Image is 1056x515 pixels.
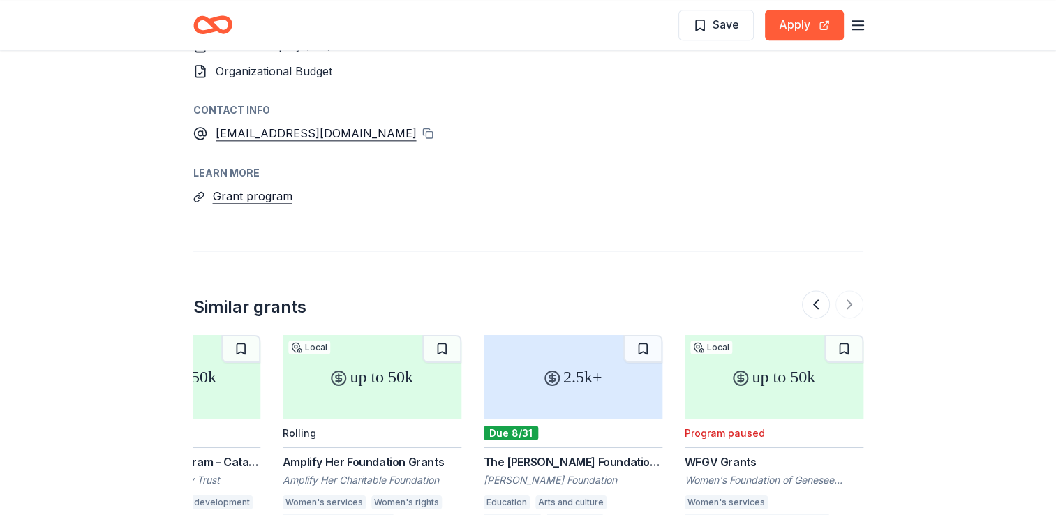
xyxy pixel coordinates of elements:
div: Local [288,341,330,354]
span: Save [713,15,739,33]
div: [PERSON_NAME] Foundation [484,473,662,487]
div: Women's services [685,495,768,509]
a: Home [193,8,232,41]
div: up to 50k [685,335,863,419]
div: Rolling [283,427,316,439]
div: Arts and culture [535,495,607,509]
div: Women's rights [371,495,442,509]
button: Apply [765,10,844,40]
div: Women's services [283,495,366,509]
div: Learn more [193,165,863,181]
div: Education [484,495,530,509]
div: Women's Foundation of Genesee Valley [685,473,863,487]
div: Amplify Her Charitable Foundation [283,473,461,487]
div: Similar grants [193,296,306,318]
div: Due 8/31 [484,426,538,440]
button: Grant program [213,187,292,205]
div: WFGV Grants [685,454,863,470]
button: Save [678,10,754,40]
div: Amplify Her Foundation Grants [283,454,461,470]
div: up to 50k [283,335,461,419]
div: Contact info [193,102,863,119]
span: Organizational Budget [216,64,332,78]
div: 2.5k+ [484,335,662,419]
div: Local [690,341,732,354]
div: The [PERSON_NAME] Foundation Grant [484,454,662,470]
div: Program paused [685,427,765,439]
a: [EMAIL_ADDRESS][DOMAIN_NAME] [216,124,417,142]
